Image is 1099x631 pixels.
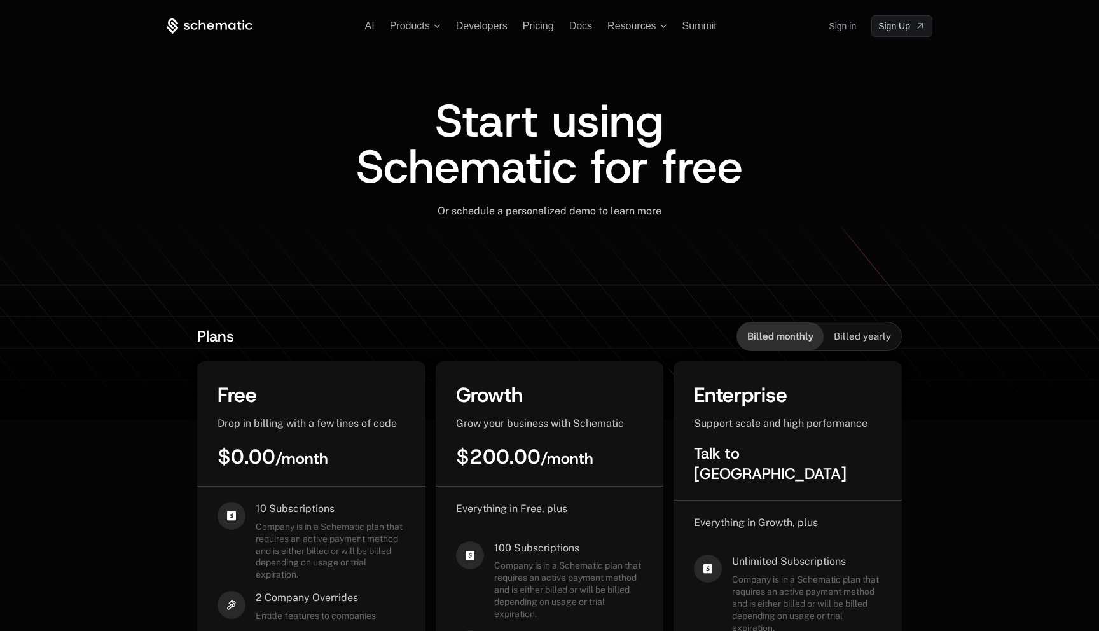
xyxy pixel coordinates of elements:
span: Start using Schematic for free [356,90,743,197]
span: Everything in Free, plus [456,503,567,515]
sub: / month [275,448,328,469]
i: hammer [218,591,245,619]
span: 100 Subscriptions [494,541,644,555]
a: Developers [456,20,508,31]
a: Sign in [829,16,856,36]
span: $0.00 [218,443,328,470]
span: Everything in Growth, plus [694,517,818,529]
span: Unlimited Subscriptions [732,555,881,569]
i: cashapp [456,541,484,569]
span: $200.00 [456,443,593,470]
span: Resources [607,20,656,32]
span: Company is in a Schematic plan that requires an active payment method and is either billed or wil... [494,560,644,620]
span: Drop in billing with a few lines of code [218,417,397,429]
span: 10 Subscriptions [256,502,405,516]
span: Talk to [GEOGRAPHIC_DATA] [694,443,847,484]
a: Pricing [523,20,554,31]
sub: / month [541,448,593,469]
a: Summit [682,20,717,31]
span: Billed monthly [747,330,813,343]
span: Billed yearly [834,330,891,343]
span: Or schedule a personalized demo to learn more [438,205,661,217]
span: Sign Up [878,20,910,32]
span: Enterprise [694,382,787,408]
span: Company is in a Schematic plan that requires an active payment method and is either billed or wil... [256,521,405,581]
span: Entitle features to companies [256,610,376,622]
i: cashapp [218,502,245,530]
span: Free [218,382,257,408]
span: Products [390,20,430,32]
a: Docs [569,20,592,31]
a: [object Object] [871,15,932,37]
span: Grow your business with Schematic [456,417,624,429]
i: cashapp [694,555,722,583]
span: Growth [456,382,523,408]
span: Plans [197,326,234,347]
a: AI [365,20,375,31]
span: 2 Company Overrides [256,591,376,605]
span: Support scale and high performance [694,417,867,429]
